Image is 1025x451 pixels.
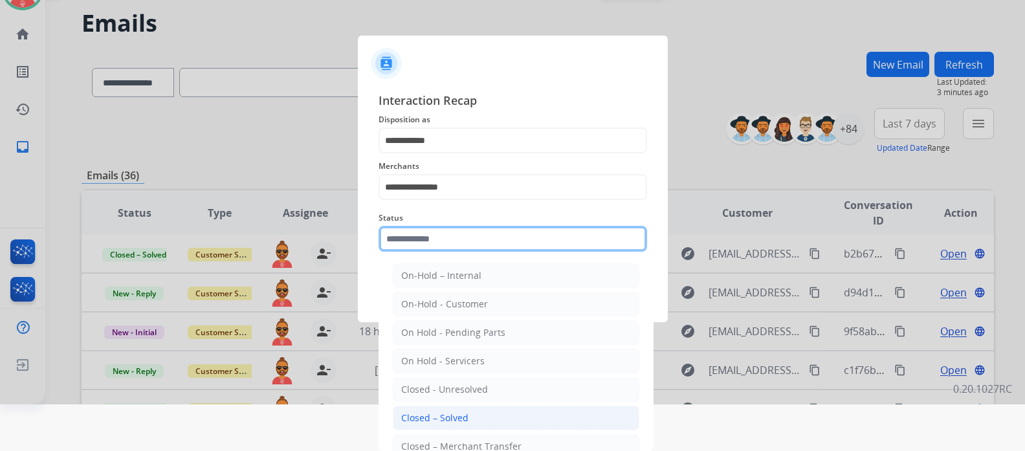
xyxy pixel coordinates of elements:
div: Closed – Solved [401,412,468,424]
div: On-Hold - Customer [401,298,488,311]
img: contactIcon [371,48,402,79]
div: Closed - Unresolved [401,383,488,396]
span: Disposition as [379,112,647,127]
div: On Hold - Servicers [401,355,485,368]
span: Merchants [379,159,647,174]
span: Status [379,210,647,226]
p: 0.20.1027RC [953,381,1012,397]
span: Interaction Recap [379,91,647,112]
div: On Hold - Pending Parts [401,326,505,339]
div: On-Hold – Internal [401,269,481,282]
